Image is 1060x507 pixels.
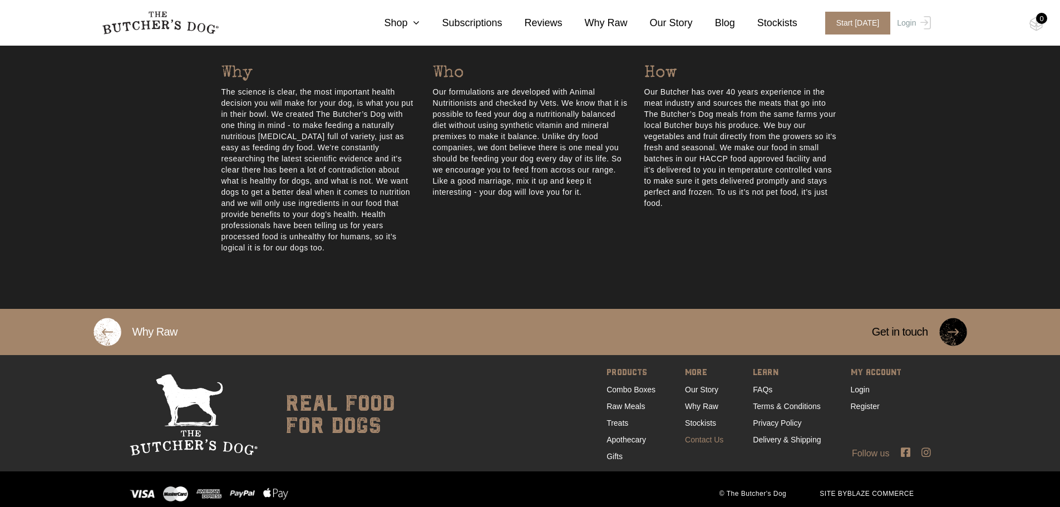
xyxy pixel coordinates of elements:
a: Contact Us [685,435,723,444]
h5: Why Raw [121,309,189,355]
a: Why Raw [685,402,718,411]
span: Start [DATE] [825,12,891,35]
span: MORE [685,366,723,381]
span: MY ACCOUNT [851,366,901,381]
h4: Why [221,61,416,86]
a: Gifts [607,452,623,461]
p: The science is clear, the most important health decision you will make for your dog, is what you ... [221,86,416,253]
img: TBD_Cart-Empty.png [1029,17,1043,31]
a: Shop [362,16,420,31]
a: Register [851,402,880,411]
a: Apothecary [607,435,646,444]
a: FAQs [753,385,772,394]
span: © The Butcher's Dog [703,489,803,499]
div: 0 [1036,13,1047,24]
a: Blog [693,16,735,31]
a: Stockists [735,16,797,31]
span: PRODUCTS [607,366,655,381]
a: Treats [607,419,628,427]
a: BLAZE COMMERCE [847,490,914,498]
span: SITE BY [803,489,930,499]
a: Start [DATE] [814,12,895,35]
a: Login [851,385,870,394]
h4: How [644,61,839,86]
a: Delivery & Shipping [753,435,821,444]
p: Our formulations are developed with Animal Nutritionists and checked by Vets. We know that it is ... [433,86,628,198]
a: Stockists [685,419,716,427]
a: Our Story [628,16,693,31]
span: LEARN [753,366,821,381]
a: Why Raw [563,16,628,31]
a: Raw Meals [607,402,645,411]
a: Privacy Policy [753,419,801,427]
h4: Who [433,61,628,86]
a: Combo Boxes [607,385,655,394]
a: Reviews [502,16,563,31]
a: Terms & Conditions [753,402,820,411]
img: TBD_Button_Gold_new-white.png [93,318,121,346]
a: Login [894,12,930,35]
h5: Get in touch [861,309,939,355]
div: real food for dogs [274,374,395,455]
a: Subscriptions [420,16,502,31]
img: TBD_Button_Black_100-new-black.png [939,318,967,346]
a: Our Story [685,385,718,394]
p: Our Butcher has over 40 years experience in the meat industry and sources the meats that go into ... [644,86,839,209]
div: Follow us [85,447,975,460]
